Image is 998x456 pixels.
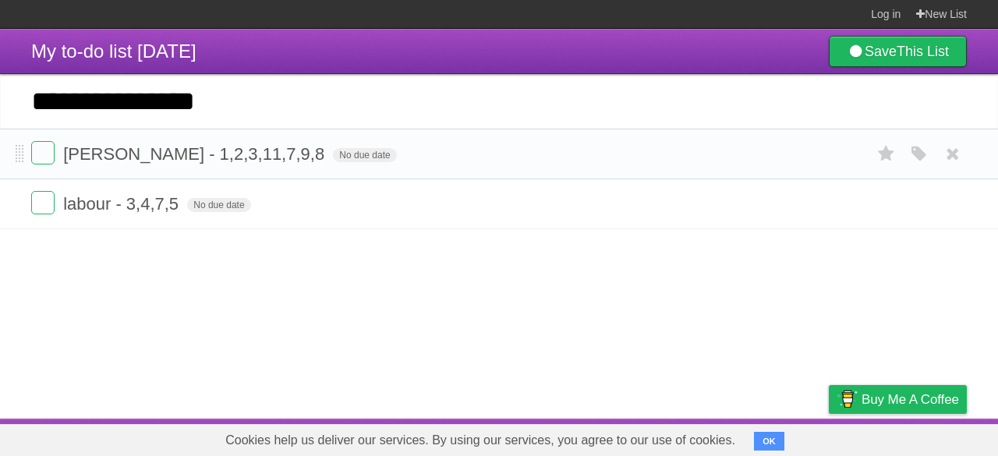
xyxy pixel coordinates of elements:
img: Buy me a coffee [837,386,858,412]
span: Cookies help us deliver our services. By using our services, you agree to our use of cookies. [210,425,751,456]
span: No due date [333,148,396,162]
span: labour - 3,4,7,5 [63,194,182,214]
a: SaveThis List [829,36,967,67]
a: Developers [673,422,736,452]
button: OK [754,432,784,451]
a: Suggest a feature [869,422,967,452]
a: Terms [756,422,790,452]
span: [PERSON_NAME] - 1,2,3,11,7,9,8 [63,144,328,164]
span: My to-do list [DATE] [31,41,196,62]
span: Buy me a coffee [862,386,959,413]
label: Done [31,191,55,214]
a: Privacy [809,422,849,452]
label: Star task [872,141,901,167]
a: Buy me a coffee [829,385,967,414]
span: No due date [187,198,250,212]
a: About [621,422,654,452]
label: Done [31,141,55,164]
b: This List [897,44,949,59]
